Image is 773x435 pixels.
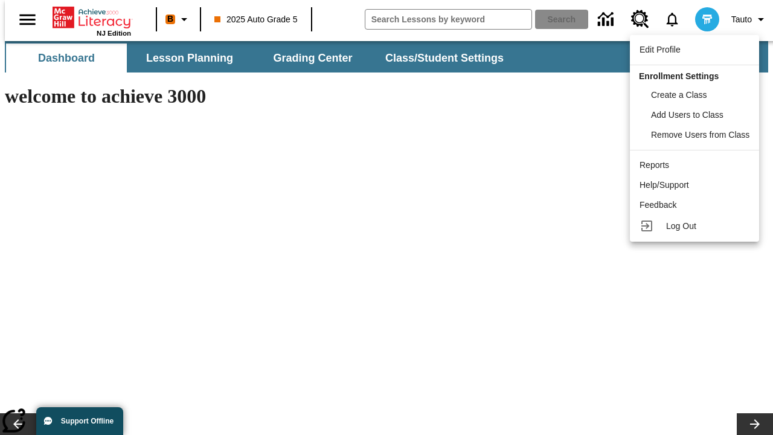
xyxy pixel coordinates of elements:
[651,130,749,140] span: Remove Users from Class
[666,221,696,231] span: Log Out
[639,71,719,81] span: Enrollment Settings
[651,110,723,120] span: Add Users to Class
[640,160,669,170] span: Reports
[640,200,676,210] span: Feedback
[640,45,681,54] span: Edit Profile
[651,90,707,100] span: Create a Class
[640,180,689,190] span: Help/Support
